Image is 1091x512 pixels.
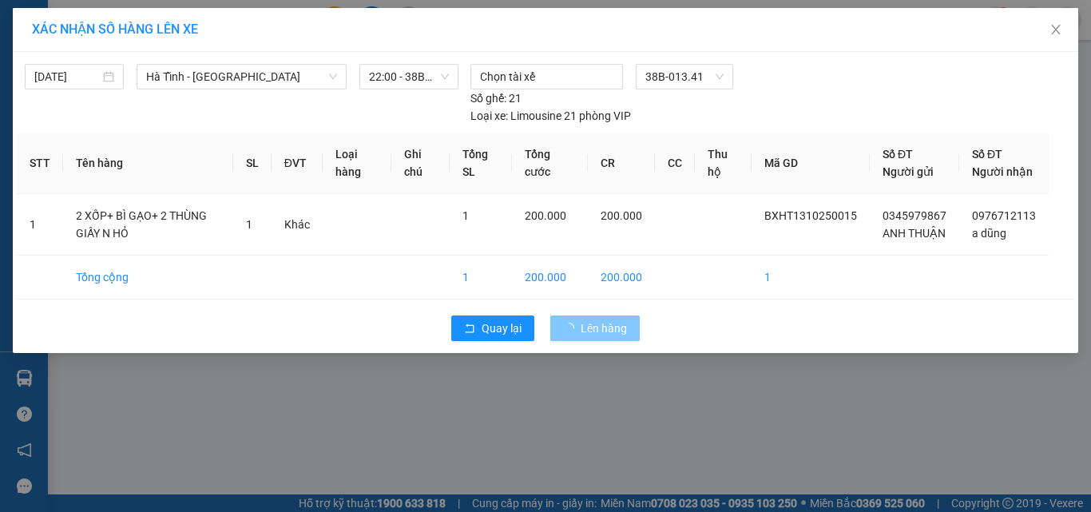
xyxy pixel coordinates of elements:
[369,65,449,89] span: 22:00 - 38B-013.41
[588,133,655,194] th: CR
[695,133,752,194] th: Thu hộ
[146,65,337,89] span: Hà Tĩnh - Hà Nội
[462,209,469,222] span: 1
[470,89,522,107] div: 21
[563,323,581,334] span: loading
[1033,8,1078,53] button: Close
[470,107,508,125] span: Loại xe:
[1049,23,1062,36] span: close
[464,323,475,335] span: rollback
[972,227,1006,240] span: a dũng
[972,148,1002,161] span: Số ĐT
[482,320,522,337] span: Quay lại
[233,133,272,194] th: SL
[391,133,450,194] th: Ghi chú
[32,22,198,37] span: XÁC NHẬN SỐ HÀNG LÊN XE
[63,194,233,256] td: 2 XỐP+ BÌ GẠO+ 2 THÙNG GIẤY N HỎ
[883,148,913,161] span: Số ĐT
[525,209,566,222] span: 200.000
[512,256,588,300] td: 200.000
[972,165,1033,178] span: Người nhận
[450,256,512,300] td: 1
[550,316,640,341] button: Lên hàng
[470,89,506,107] span: Số ghế:
[883,165,934,178] span: Người gửi
[752,256,870,300] td: 1
[63,133,233,194] th: Tên hàng
[752,133,870,194] th: Mã GD
[323,133,391,194] th: Loại hàng
[655,133,695,194] th: CC
[328,72,338,81] span: down
[17,194,63,256] td: 1
[451,316,534,341] button: rollbackQuay lại
[63,256,233,300] td: Tổng cộng
[272,194,323,256] td: Khác
[883,227,946,240] span: ANH THUẬN
[450,133,512,194] th: Tổng SL
[470,107,631,125] div: Limousine 21 phòng VIP
[246,218,252,231] span: 1
[17,133,63,194] th: STT
[34,68,100,85] input: 13/10/2025
[512,133,588,194] th: Tổng cước
[588,256,655,300] td: 200.000
[272,133,323,194] th: ĐVT
[972,209,1036,222] span: 0976712113
[581,320,627,337] span: Lên hàng
[883,209,946,222] span: 0345979867
[645,65,724,89] span: 38B-013.41
[764,209,857,222] span: BXHT1310250015
[601,209,642,222] span: 200.000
